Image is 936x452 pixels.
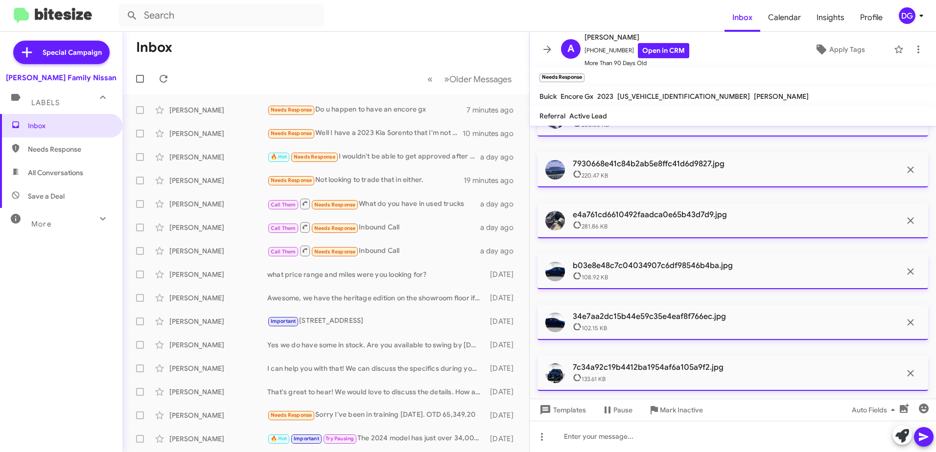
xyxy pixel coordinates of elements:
[169,340,267,350] div: [PERSON_NAME]
[640,401,711,419] button: Mark Inactive
[852,401,899,419] span: Auto Fields
[790,41,889,58] button: Apply Tags
[6,73,117,83] div: [PERSON_NAME] Family Nissan
[486,363,521,373] div: [DATE]
[597,92,613,101] span: 2023
[267,221,480,233] div: Inbound Call
[427,73,433,85] span: «
[28,191,65,201] span: Save a Deal
[421,69,439,89] button: Previous
[267,245,480,257] div: Inbound Call
[267,175,464,186] div: Not looking to trade that in either.
[573,372,901,384] p: 133.61 KB
[422,69,517,89] nav: Page navigation example
[267,316,486,327] div: [STREET_ADDRESS]
[169,316,267,326] div: [PERSON_NAME]
[28,121,111,131] span: Inbox
[530,401,594,419] button: Templates
[486,316,521,326] div: [DATE]
[294,435,319,442] span: Important
[28,144,111,154] span: Needs Response
[43,47,102,57] span: Special Campaign
[809,3,852,32] a: Insights
[326,435,354,442] span: Try Pausing
[271,202,296,208] span: Call Them
[539,92,557,101] span: Buick
[169,434,267,444] div: [PERSON_NAME]
[613,401,632,419] span: Pause
[267,151,480,162] div: I wouldn't be able to get approved after all? I sent in the other co-signer but she said she does...
[486,293,521,303] div: [DATE]
[294,154,335,160] span: Needs Response
[169,176,267,185] div: [PERSON_NAME]
[267,104,467,115] div: Do u happen to have an encore gx
[267,363,486,373] div: I can help you with that! We can discuss the specifics during your visit. Would you like to sched...
[271,249,296,255] span: Call Them
[486,270,521,279] div: [DATE]
[480,246,521,256] div: a day ago
[844,401,907,419] button: Auto Fields
[852,3,890,32] a: Profile
[638,43,689,58] a: Open in CRM
[585,58,689,68] span: More Than 90 Days Old
[267,270,486,279] div: what price range and miles were you looking for?
[169,293,267,303] div: [PERSON_NAME]
[267,128,463,139] div: Well I have a 2023 Kia Sorento that I'm not to happy with but not sure you can help me
[569,112,607,120] span: Active Lead
[271,130,312,136] span: Needs Response
[594,401,640,419] button: Pause
[271,177,312,183] span: Needs Response
[486,340,521,350] div: [DATE]
[890,7,925,24] button: DG
[573,321,901,333] p: 102.15 KB
[267,198,480,210] div: What do you have in used trucks
[267,433,486,444] div: The 2024 model has just over 34,000 miles and the 2021 model has right around 90,000 miles
[271,107,312,113] span: Needs Response
[480,223,521,232] div: a day ago
[463,129,521,138] div: 10 minutes ago
[169,246,267,256] div: [PERSON_NAME]
[169,223,267,232] div: [PERSON_NAME]
[539,73,585,82] small: Needs Response
[271,412,312,418] span: Needs Response
[169,410,267,420] div: [PERSON_NAME]
[486,387,521,397] div: [DATE]
[169,270,267,279] div: [PERSON_NAME]
[660,401,703,419] span: Mark Inactive
[136,40,172,55] h1: Inbox
[169,152,267,162] div: [PERSON_NAME]
[539,112,565,120] span: Referral
[725,3,760,32] a: Inbox
[314,202,356,208] span: Needs Response
[573,159,901,169] p: 7930668e41c84b2ab5e8ffc41d6d9827.jpg
[760,3,809,32] span: Calendar
[271,154,287,160] span: 🔥 Hot
[169,129,267,138] div: [PERSON_NAME]
[271,318,296,324] span: Important
[13,41,110,64] a: Special Campaign
[271,225,296,231] span: Call Them
[486,434,521,444] div: [DATE]
[314,225,356,231] span: Needs Response
[169,363,267,373] div: [PERSON_NAME]
[573,362,901,372] p: 7c34a92c19b4412ba1954af6a105a9f2.jpg
[573,220,901,231] p: 281.86 KB
[444,73,449,85] span: »
[538,401,586,419] span: Templates
[561,92,593,101] span: Encore Gx
[314,249,356,255] span: Needs Response
[169,199,267,209] div: [PERSON_NAME]
[169,387,267,397] div: [PERSON_NAME]
[31,98,60,107] span: Labels
[754,92,809,101] span: [PERSON_NAME]
[271,435,287,442] span: 🔥 Hot
[267,409,486,421] div: Sorry I've been in training [DATE]. OTD 65,349.20
[449,74,512,85] span: Older Messages
[267,340,486,350] div: Yes we do have some in stock. Are you available to swing by [DATE]?
[486,410,521,420] div: [DATE]
[31,220,51,228] span: More
[585,43,689,58] span: [PHONE_NUMBER]
[267,387,486,397] div: That's great to hear! We would love to discuss the details. How about booking an appointment to v...
[585,31,689,43] span: [PERSON_NAME]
